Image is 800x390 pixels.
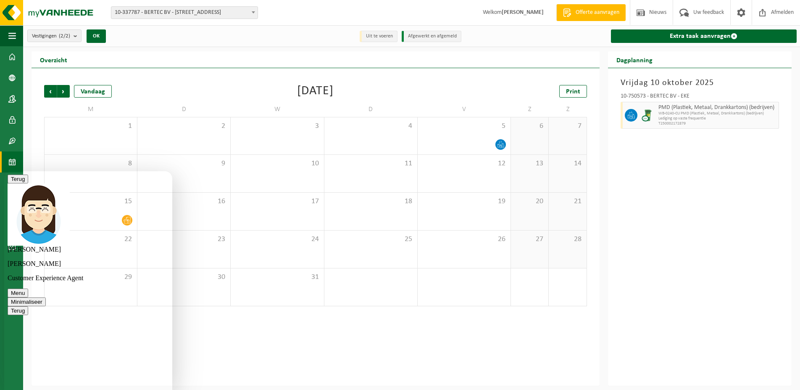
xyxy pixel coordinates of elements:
a: Extra taak aanvragen [611,29,797,43]
span: 23 [142,235,226,244]
a: Print [559,85,587,98]
h2: Overzicht [32,51,76,68]
span: 10 [235,159,319,168]
td: V [418,102,511,117]
span: 1 [49,122,133,131]
div: 10-750573 - BERTEC BV - EKE [621,93,779,102]
span: Vorige [44,85,57,98]
td: Z [511,102,549,117]
span: Volgende [57,85,70,98]
span: 8 [49,159,133,168]
td: D [137,102,231,117]
span: 12 [422,159,506,168]
td: Z [549,102,587,117]
a: Offerte aanvragen [556,4,626,21]
span: 25 [329,235,413,244]
span: 17 [235,197,319,206]
iframe: chat widget [4,171,172,390]
span: Print [566,88,580,95]
span: 20 [515,197,544,206]
span: 2 [142,122,226,131]
span: 10-337787 - BERTEC BV - 9810 NAZARETH, VENECOWEG 10 [111,6,258,19]
span: WB-0240-CU PMD (Plastiek, Metaal, Drankkartons) (bedrijven) [658,111,776,116]
span: 31 [235,273,319,282]
span: PMD (Plastiek, Metaal, Drankkartons) (bedrijven) [658,104,776,111]
h3: Vrijdag 10 oktober 2025 [621,77,779,89]
span: Lediging op vaste frequentie [658,116,776,121]
span: 28 [553,235,582,244]
span: T250002172879 [658,121,776,126]
span: 19 [422,197,506,206]
span: 11 [329,159,413,168]
span: 27 [515,235,544,244]
span: 21 [553,197,582,206]
img: WB-0240-CU [642,109,654,122]
span: 4 [329,122,413,131]
span: 10-337787 - BERTEC BV - 9810 NAZARETH, VENECOWEG 10 [111,7,258,19]
span: Vestigingen [32,30,70,42]
span: 14 [553,159,582,168]
span: 6 [515,122,544,131]
td: M [44,102,137,117]
div: Vandaag [74,85,112,98]
span: 24 [235,235,319,244]
span: 13 [515,159,544,168]
span: 3 [235,122,319,131]
span: Offerte aanvragen [574,8,621,17]
span: 18 [329,197,413,206]
td: W [231,102,324,117]
button: OK [87,29,106,43]
span: 30 [142,273,226,282]
h2: Dagplanning [608,51,661,68]
li: Uit te voeren [360,31,397,42]
button: Vestigingen(2/2) [27,29,82,42]
li: Afgewerkt en afgemeld [402,31,461,42]
span: 16 [142,197,226,206]
span: 7 [553,122,582,131]
span: 5 [422,122,506,131]
div: [DATE] [297,85,334,98]
span: 9 [142,159,226,168]
strong: [PERSON_NAME] [502,9,544,16]
td: D [324,102,418,117]
count: (2/2) [59,33,70,39]
span: 26 [422,235,506,244]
